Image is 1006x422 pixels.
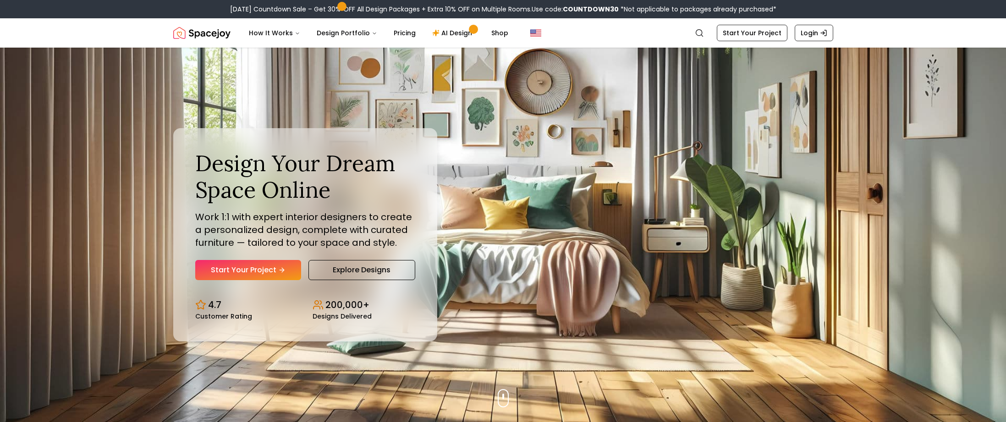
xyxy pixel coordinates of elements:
[484,24,516,42] a: Shop
[530,27,541,38] img: United States
[532,5,619,14] span: Use code:
[619,5,776,14] span: *Not applicable to packages already purchased*
[195,313,252,319] small: Customer Rating
[795,25,833,41] a: Login
[195,291,415,319] div: Design stats
[195,211,415,249] p: Work 1:1 with expert interior designers to create a personalized design, complete with curated fu...
[308,260,415,280] a: Explore Designs
[230,5,776,14] div: [DATE] Countdown Sale – Get 30% OFF All Design Packages + Extra 10% OFF on Multiple Rooms.
[313,313,372,319] small: Designs Delivered
[195,260,301,280] a: Start Your Project
[173,18,833,48] nav: Global
[386,24,423,42] a: Pricing
[425,24,482,42] a: AI Design
[242,24,308,42] button: How It Works
[195,150,415,203] h1: Design Your Dream Space Online
[325,298,369,311] p: 200,000+
[173,24,231,42] a: Spacejoy
[208,298,221,311] p: 4.7
[309,24,385,42] button: Design Portfolio
[717,25,787,41] a: Start Your Project
[173,24,231,42] img: Spacejoy Logo
[242,24,516,42] nav: Main
[563,5,619,14] b: COUNTDOWN30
